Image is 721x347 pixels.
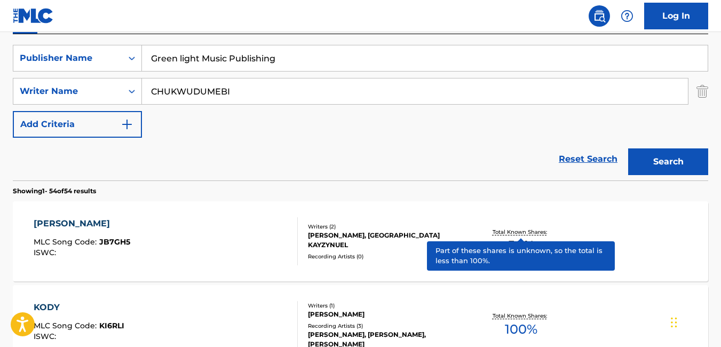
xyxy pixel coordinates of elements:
span: 50 % [508,236,534,255]
span: KI6RLI [99,321,124,330]
div: [PERSON_NAME] [308,310,463,319]
div: Writers ( 2 ) [308,223,463,231]
button: Add Criteria [13,111,142,138]
span: MLC Song Code : [34,321,99,330]
form: Search Form [13,45,708,180]
iframe: Chat Widget [668,296,721,347]
p: Showing 1 - 54 of 54 results [13,186,96,196]
span: ISWC : [34,332,59,341]
span: 100 % [505,320,537,339]
img: Delete Criterion [696,78,708,105]
span: MLC Song Code : [34,237,99,247]
div: Publisher Name [20,52,116,65]
img: MLC Logo [13,8,54,23]
div: Writers ( 1 ) [308,302,463,310]
img: search [593,10,606,22]
div: Writer Name [20,85,116,98]
div: Recording Artists ( 3 ) [308,322,463,330]
div: Help [616,5,638,27]
p: Total Known Shares: [493,312,550,320]
a: [PERSON_NAME]MLC Song Code:JB7GH5ISWC:Writers (2)[PERSON_NAME], [GEOGRAPHIC_DATA] KAYZYNUELRecord... [13,201,708,281]
div: [PERSON_NAME], [GEOGRAPHIC_DATA] KAYZYNUEL [308,231,463,250]
div: Drag [671,306,677,338]
p: Total Known Shares: [493,228,550,236]
div: KODY [34,301,124,314]
a: Reset Search [553,147,623,171]
div: [PERSON_NAME] [34,217,130,230]
img: 9d2ae6d4665cec9f34b9.svg [121,118,133,131]
span: ISWC : [34,248,59,257]
span: JB7GH5 [99,237,130,247]
a: Log In [644,3,708,29]
img: help [621,10,633,22]
div: Recording Artists ( 0 ) [308,253,463,261]
a: Public Search [589,5,610,27]
button: Search [628,148,708,175]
